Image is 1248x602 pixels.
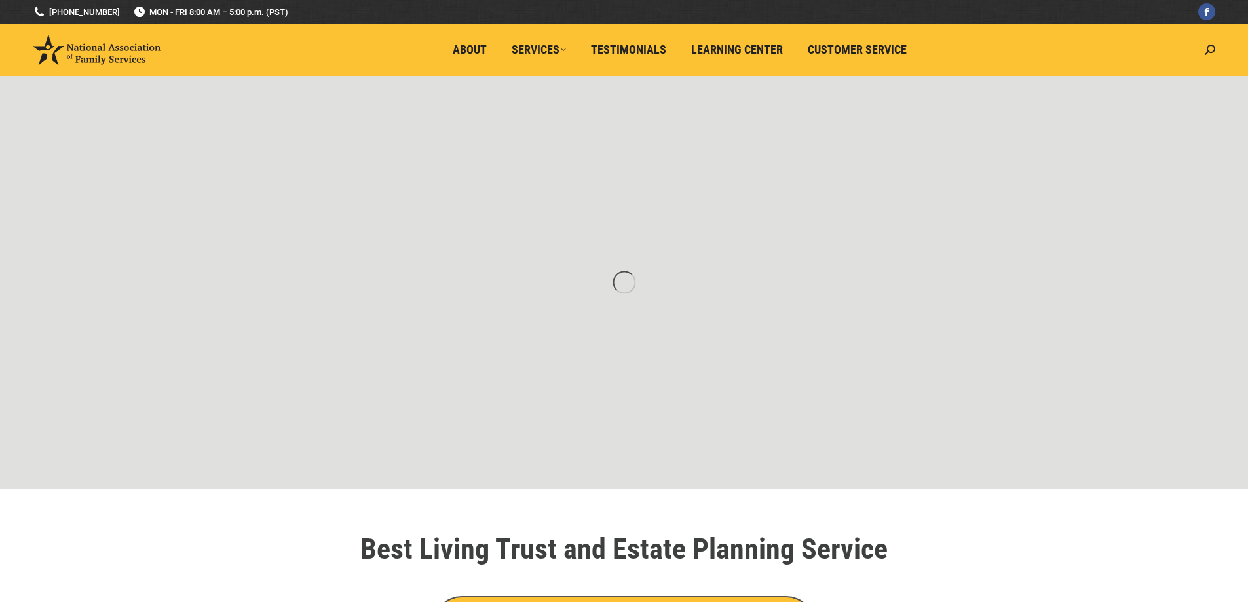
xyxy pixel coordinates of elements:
h1: Best Living Trust and Estate Planning Service [257,535,991,563]
span: Learning Center [691,43,783,57]
a: Learning Center [682,37,792,62]
span: Testimonials [591,43,666,57]
span: Services [512,43,566,57]
img: National Association of Family Services [33,35,161,65]
span: Customer Service [808,43,907,57]
a: Testimonials [582,37,675,62]
span: MON - FRI 8:00 AM – 5:00 p.m. (PST) [133,6,288,18]
span: About [453,43,487,57]
a: Customer Service [799,37,916,62]
a: Facebook page opens in new window [1198,3,1215,20]
a: About [444,37,496,62]
a: [PHONE_NUMBER] [33,6,120,18]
